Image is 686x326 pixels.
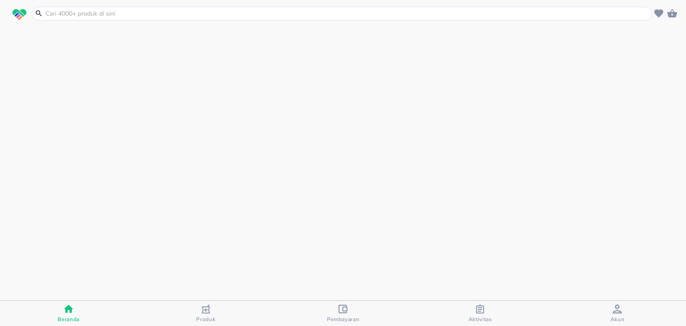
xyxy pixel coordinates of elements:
button: Aktivitas [412,301,549,326]
button: Akun [549,301,686,326]
button: Produk [137,301,274,326]
span: Beranda [58,316,79,323]
span: Pembayaran [327,316,360,323]
span: Akun [611,316,625,323]
button: Pembayaran [274,301,411,326]
span: Aktivitas [468,316,492,323]
span: Produk [196,316,215,323]
input: Cari 4000+ produk di sini [45,9,650,18]
img: logo_swiperx_s.bd005f3b.svg [13,9,26,21]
